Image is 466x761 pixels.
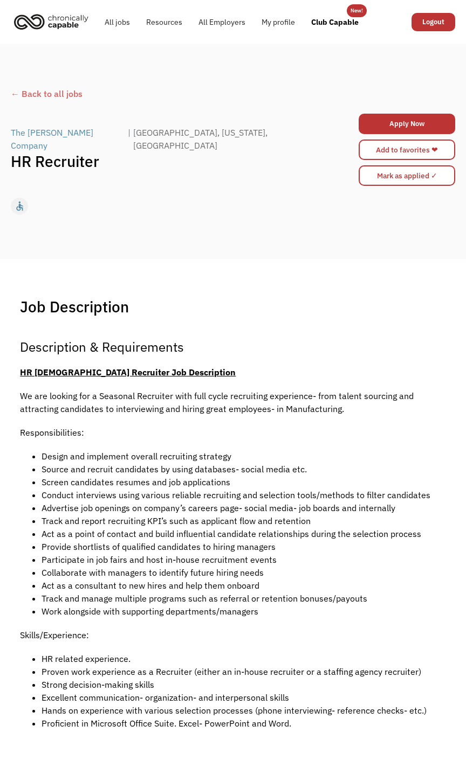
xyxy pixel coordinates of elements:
[42,541,276,552] span: Provide shortlists of qualified candidates to hiring managers
[42,527,446,540] li: Act as a point of contact and build influential candidate relationships during the selection process
[20,390,414,414] span: We are looking for a Seasonal Recruiter with full cycle recruiting experience- from talent sourci...
[128,126,131,152] div: |
[42,592,446,605] li: Track and manage multiple programs such as referral or retention bonuses/payouts
[11,126,125,152] div: The [PERSON_NAME] Company
[359,114,455,134] a: Apply Now
[11,10,97,33] a: home
[97,5,138,39] a: All jobs
[14,198,25,214] div: accessible
[412,13,455,31] a: Logout
[359,139,455,160] a: Add to favorites ❤
[20,629,446,641] p: Skills/Experience:
[190,5,253,39] a: All Employers
[42,451,231,462] span: Design and implement overall recruiting strategy
[42,579,446,592] li: Act as a consultant to new hires and help them onboard
[20,339,446,355] h3: Description & Requirements
[11,87,455,111] a: ← Back to all jobs
[20,427,84,438] span: Responsibilities:
[11,152,344,171] h1: HR Recruiter
[133,126,341,152] div: [GEOGRAPHIC_DATA], [US_STATE], [GEOGRAPHIC_DATA]
[42,679,154,690] span: Strong decision-making skills
[42,553,446,566] li: Participate in job fairs and host in-house recruitment events
[42,717,446,730] li: Proficient in Microsoft Office Suite. Excel- PowerPoint and Word.
[303,5,367,39] a: Club Capable
[42,514,446,527] li: Track and report recruiting KPI’s such as applicant flow and retention
[359,163,455,188] form: Mark as applied form
[42,705,427,716] span: Hands on experience with various selection processes (phone interviewing- reference checks- etc.)
[42,652,446,665] li: HR related experience.
[253,5,303,39] a: My profile
[42,488,446,501] li: Conduct interviews using various reliable recruiting and selection tools/methods to filter candid...
[42,692,289,703] span: Excellent communication- organization- and interpersonal skills
[42,665,446,678] li: Proven work experience as a Recruiter (either an in-house recruiter or a staffing agency recruiter)
[42,502,395,513] span: Advertise job openings on company’s careers page- social media- job boards and internally
[11,126,344,152] a: The [PERSON_NAME] Company|[GEOGRAPHIC_DATA], [US_STATE], [GEOGRAPHIC_DATA]
[138,5,190,39] a: Resources
[42,463,446,476] li: Source and recruit candidates by using databases- social media etc.
[359,165,455,186] input: Mark as applied ✓
[42,566,446,579] li: Collaborate with managers to identify future hiring needs
[42,605,446,618] li: Work alongside with supporting departments/managers
[11,10,92,33] img: Chronically Capable logo
[20,297,129,316] h1: Job Description
[42,476,446,488] li: Screen candidates resumes and job applications
[351,4,363,17] div: New!
[20,367,236,378] u: HR [DEMOGRAPHIC_DATA] Recruiter Job Description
